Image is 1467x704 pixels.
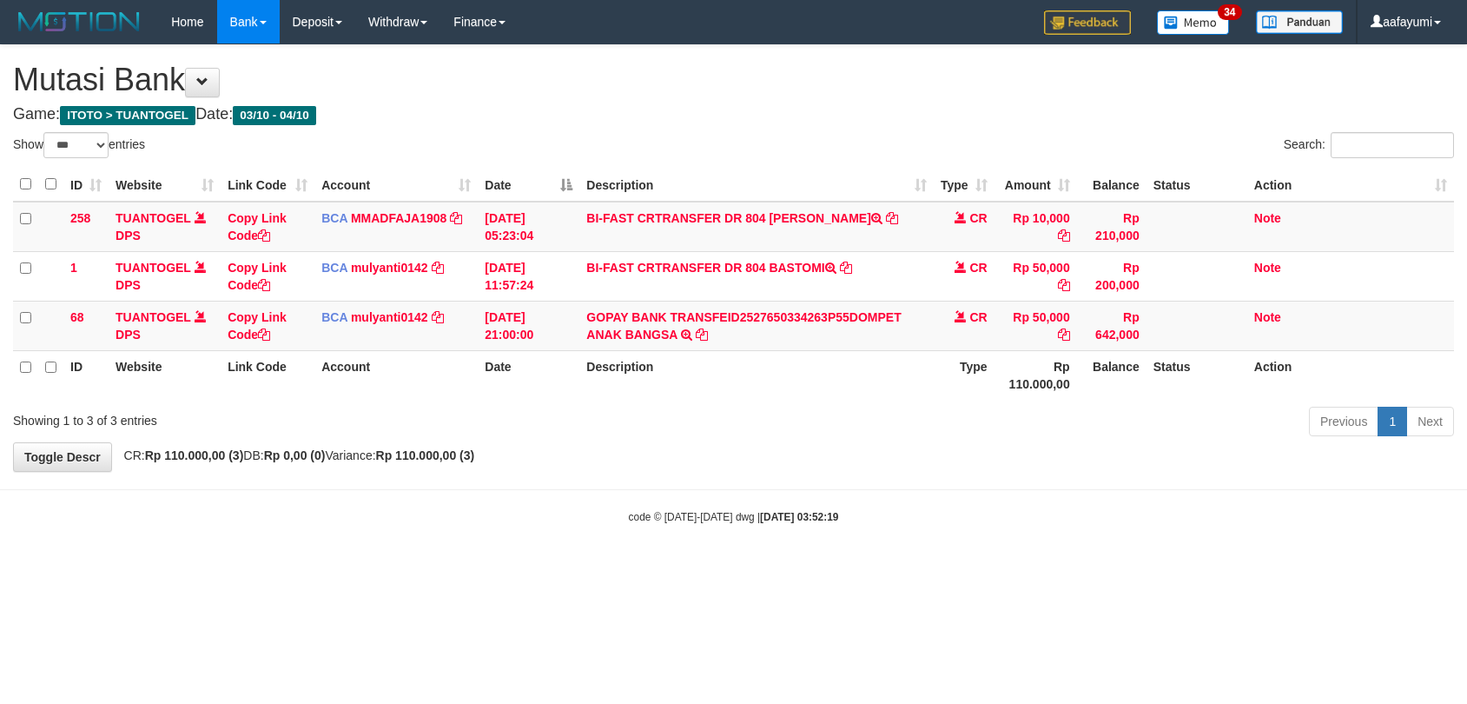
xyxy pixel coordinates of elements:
[60,106,195,125] span: ITOTO > TUANTOGEL
[629,511,839,523] small: code © [DATE]-[DATE] dwg |
[264,448,326,462] strong: Rp 0,00 (0)
[696,328,708,342] a: Copy GOPAY BANK TRANSFEID2527650334263P55DOMPET ANAK BANGSA to clipboard
[13,405,598,429] div: Showing 1 to 3 of 3 entries
[478,168,579,202] th: Date: activate to sort column descending
[1247,350,1454,400] th: Action
[1077,168,1147,202] th: Balance
[351,211,446,225] a: MMADFAJA1908
[969,211,987,225] span: CR
[351,310,428,324] a: mulyanti0142
[1058,229,1070,242] a: Copy Rp 10,000 to clipboard
[376,448,475,462] strong: Rp 110.000,00 (3)
[1331,132,1454,158] input: Search:
[351,261,428,275] a: mulyanti0142
[579,350,933,400] th: Description
[109,350,221,400] th: Website
[478,301,579,350] td: [DATE] 21:00:00
[13,9,145,35] img: MOTION_logo.png
[1378,407,1407,436] a: 1
[116,211,191,225] a: TUANTOGEL
[13,132,145,158] label: Show entries
[1254,261,1281,275] a: Note
[1406,407,1454,436] a: Next
[116,261,191,275] a: TUANTOGEL
[1256,10,1343,34] img: panduan.png
[995,350,1077,400] th: Rp 110.000,00
[579,168,933,202] th: Description: activate to sort column ascending
[13,106,1454,123] h4: Game: Date:
[579,251,933,301] td: BI-FAST CRTRANSFER DR 804 BASTOMI
[70,211,90,225] span: 258
[1247,168,1454,202] th: Action: activate to sort column ascending
[228,310,287,342] a: Copy Link Code
[228,211,287,242] a: Copy Link Code
[886,211,898,225] a: Copy BI-FAST CRTRANSFER DR 804 KARLI to clipboard
[995,251,1077,301] td: Rp 50,000
[1254,211,1281,225] a: Note
[995,168,1077,202] th: Amount: activate to sort column ascending
[13,442,112,472] a: Toggle Descr
[321,261,347,275] span: BCA
[1254,310,1281,324] a: Note
[109,168,221,202] th: Website: activate to sort column ascending
[70,310,84,324] span: 68
[109,251,221,301] td: DPS
[478,350,579,400] th: Date
[586,310,901,342] a: GOPAY BANK TRANSFEID2527650334263P55DOMPET ANAK BANGSA
[314,168,478,202] th: Account: activate to sort column ascending
[1077,301,1147,350] td: Rp 642,000
[116,310,191,324] a: TUANTOGEL
[228,261,287,292] a: Copy Link Code
[1284,132,1454,158] label: Search:
[1147,168,1247,202] th: Status
[934,350,995,400] th: Type
[63,350,109,400] th: ID
[63,168,109,202] th: ID: activate to sort column ascending
[478,251,579,301] td: [DATE] 11:57:24
[233,106,316,125] span: 03/10 - 04/10
[995,301,1077,350] td: Rp 50,000
[314,350,478,400] th: Account
[221,168,314,202] th: Link Code: activate to sort column ascending
[1218,4,1241,20] span: 34
[116,448,475,462] span: CR: DB: Variance:
[70,261,77,275] span: 1
[1309,407,1378,436] a: Previous
[221,350,314,400] th: Link Code
[1058,328,1070,342] a: Copy Rp 50,000 to clipboard
[1077,350,1147,400] th: Balance
[43,132,109,158] select: Showentries
[432,261,444,275] a: Copy mulyanti0142 to clipboard
[109,301,221,350] td: DPS
[321,211,347,225] span: BCA
[478,202,579,252] td: [DATE] 05:23:04
[934,168,995,202] th: Type: activate to sort column ascending
[579,202,933,252] td: BI-FAST CRTRANSFER DR 804 [PERSON_NAME]
[1077,202,1147,252] td: Rp 210,000
[760,511,838,523] strong: [DATE] 03:52:19
[1058,278,1070,292] a: Copy Rp 50,000 to clipboard
[432,310,444,324] a: Copy mulyanti0142 to clipboard
[321,310,347,324] span: BCA
[1157,10,1230,35] img: Button%20Memo.svg
[13,63,1454,97] h1: Mutasi Bank
[1147,350,1247,400] th: Status
[840,261,852,275] a: Copy BI-FAST CRTRANSFER DR 804 BASTOMI to clipboard
[450,211,462,225] a: Copy MMADFAJA1908 to clipboard
[1044,10,1131,35] img: Feedback.jpg
[995,202,1077,252] td: Rp 10,000
[145,448,244,462] strong: Rp 110.000,00 (3)
[1077,251,1147,301] td: Rp 200,000
[109,202,221,252] td: DPS
[969,261,987,275] span: CR
[969,310,987,324] span: CR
